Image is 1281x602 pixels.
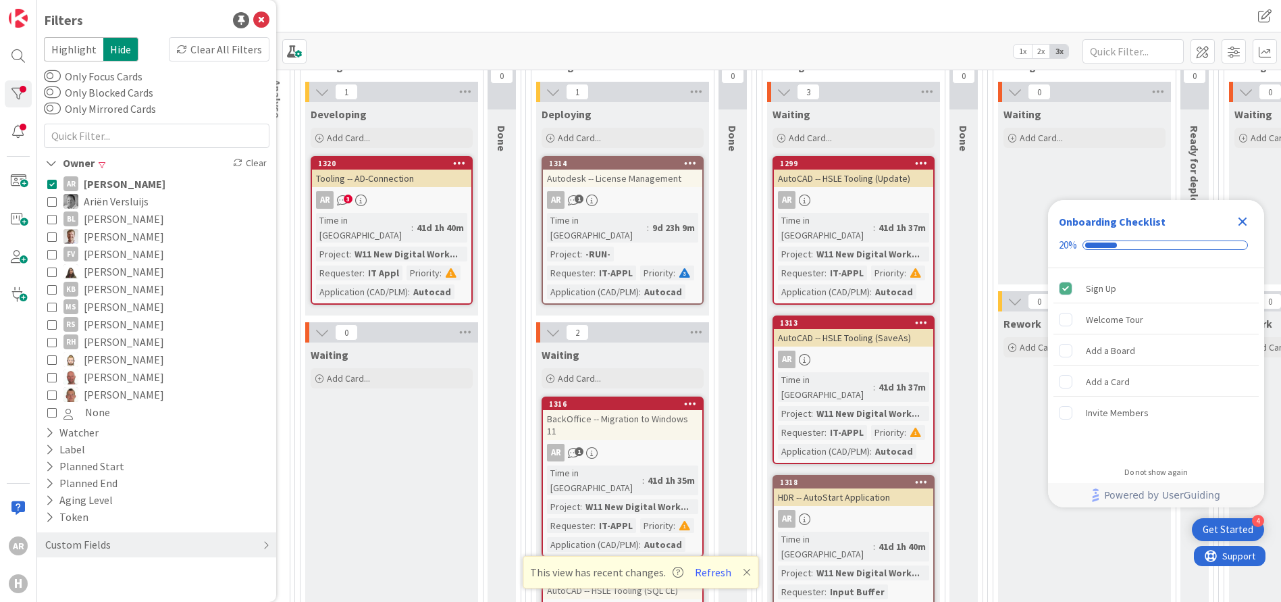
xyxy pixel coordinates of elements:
span: : [811,406,813,421]
div: IT-APPL [827,266,867,280]
div: Aging Level [44,492,114,509]
span: None [85,403,110,421]
div: Onboarding Checklist [1059,214,1166,230]
div: Requester [316,266,363,280]
div: 41d 1h 37m [875,380,929,395]
div: Footer [1048,483,1264,507]
span: 0 [1028,84,1051,100]
span: Powered by UserGuiding [1104,487,1220,503]
div: AR [547,444,565,461]
div: 41d 1h 35m [644,473,698,488]
div: Autocad [641,284,685,299]
div: Label [44,441,86,458]
span: 0 [1028,293,1051,309]
a: 1320Tooling -- AD-ConnectionARTime in [GEOGRAPHIC_DATA]:41d 1h 40mProject:W11 New Digital Work...... [311,156,473,305]
div: Autocad [872,284,916,299]
span: : [825,266,827,280]
button: Only Blocked Cards [44,86,61,99]
div: 20% [1059,239,1077,251]
div: Project [778,566,811,580]
span: Developing [311,107,367,121]
span: 0 [721,68,744,84]
span: Waiting [1003,107,1041,121]
div: Tooling -- AD-Connection [312,170,471,187]
div: AutoCAD -- HSLE Tooling (SaveAs) [774,329,933,347]
button: Only Focus Cards [44,70,61,83]
button: MS [PERSON_NAME] [47,298,266,316]
div: Watcher [44,424,100,441]
img: Rv [63,352,78,367]
div: Sign Up is complete. [1053,274,1259,303]
div: 1314 [543,157,702,170]
div: Clear [230,155,269,172]
span: [PERSON_NAME] [84,263,164,280]
label: Only Mirrored Cards [44,101,156,117]
div: Add a Card [1086,374,1130,390]
div: AR [543,444,702,461]
div: AR [9,536,28,555]
span: [PERSON_NAME] [84,245,164,263]
div: Time in [GEOGRAPHIC_DATA] [778,372,873,402]
button: AV Ariën Versluijs [47,193,266,210]
span: : [904,425,906,440]
button: Rv [PERSON_NAME] [47,351,266,368]
div: Clear All Filters [169,37,269,61]
div: Requester [547,518,594,533]
div: Owner [44,155,96,172]
div: Requester [778,425,825,440]
button: RS [PERSON_NAME] [47,316,266,333]
label: Only Blocked Cards [44,84,153,101]
span: This view has recent changes. [530,564,683,580]
div: AR [774,510,933,528]
span: Add Card... [1020,341,1063,353]
div: Requester [778,584,825,599]
div: AR [63,176,78,191]
div: Priority [871,266,904,280]
div: IT-APPL [596,266,636,280]
img: TJ [63,387,78,402]
span: 3x [1050,45,1068,58]
div: 9d 23h 9m [649,220,698,235]
span: Add Card... [789,132,832,144]
div: W11 New Digital Work... [582,499,692,514]
img: BO [63,229,78,244]
span: 0 [952,68,975,84]
span: [PERSON_NAME] [84,386,164,403]
span: 0 [1183,68,1206,84]
span: Support [28,2,61,18]
span: : [673,518,675,533]
div: AutoCAD -- HSLE Tooling (SQL CE) [543,582,702,599]
span: 0 [490,68,513,84]
div: Project [547,247,580,261]
div: MS [63,299,78,314]
a: 1314Autodesk -- License ManagementARTime in [GEOGRAPHIC_DATA]:9d 23h 9mProject:-RUN-Requester:IT-... [542,156,704,305]
span: : [873,539,875,554]
div: 1320 [312,157,471,170]
img: AV [63,194,78,209]
div: -RUN- [582,247,614,261]
input: Quick Filter... [1082,39,1184,64]
div: 41d 1h 40m [875,539,929,554]
div: Priority [640,266,673,280]
span: : [363,266,365,280]
div: Input Buffer [827,584,888,599]
button: KB [PERSON_NAME] [47,280,266,298]
div: 1316 [549,399,702,409]
span: 1 [575,447,583,456]
div: Custom Fields [44,536,112,553]
span: Waiting [1234,107,1272,121]
span: : [580,247,582,261]
div: W11 New Digital Work... [351,247,461,261]
div: Priority [407,266,440,280]
div: Priority [871,425,904,440]
div: 1318HDR -- AutoStart Application [774,476,933,506]
span: 2x [1032,45,1050,58]
div: AR [543,191,702,209]
span: : [811,566,813,580]
div: Time in [GEOGRAPHIC_DATA] [778,213,873,243]
span: Add Card... [1020,132,1063,144]
div: IT-APPL [596,518,636,533]
div: Checklist items [1048,268,1264,458]
span: Rework [1003,317,1041,330]
div: Checklist progress: 20% [1059,239,1253,251]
